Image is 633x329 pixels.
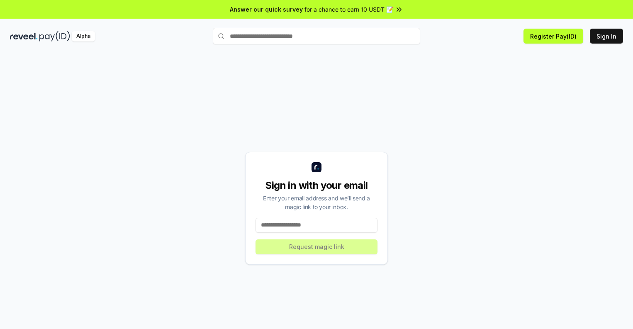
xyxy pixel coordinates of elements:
img: reveel_dark [10,31,38,41]
div: Enter your email address and we’ll send a magic link to your inbox. [256,194,377,211]
span: for a chance to earn 10 USDT 📝 [304,5,393,14]
button: Register Pay(ID) [523,29,583,44]
span: Answer our quick survey [230,5,303,14]
button: Sign In [590,29,623,44]
img: pay_id [39,31,70,41]
img: logo_small [312,162,321,172]
div: Sign in with your email [256,179,377,192]
div: Alpha [72,31,95,41]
